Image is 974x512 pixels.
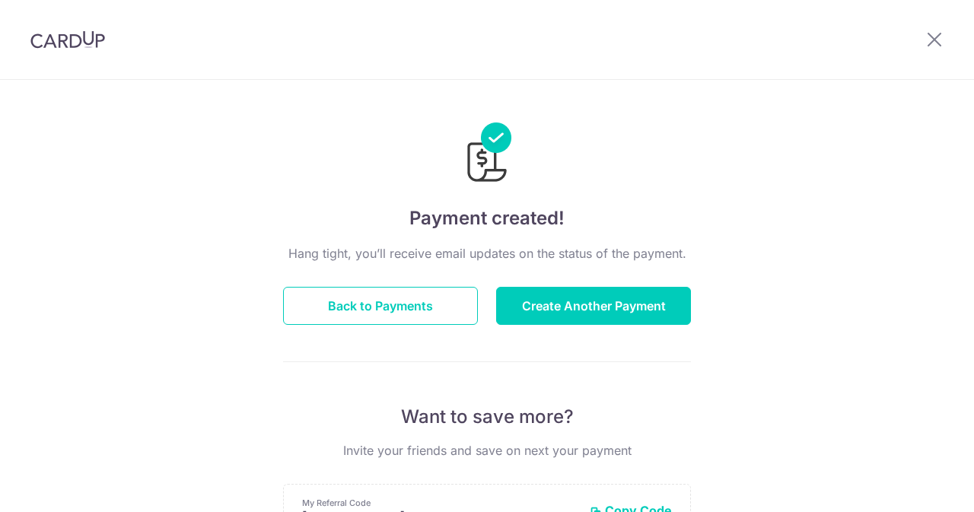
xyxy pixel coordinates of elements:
[30,30,105,49] img: CardUp
[283,405,691,429] p: Want to save more?
[283,205,691,232] h4: Payment created!
[877,466,959,504] iframe: Opens a widget where you can find more information
[283,287,478,325] button: Back to Payments
[463,122,511,186] img: Payments
[283,441,691,460] p: Invite your friends and save on next your payment
[283,244,691,262] p: Hang tight, you’ll receive email updates on the status of the payment.
[302,497,578,509] p: My Referral Code
[496,287,691,325] button: Create Another Payment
